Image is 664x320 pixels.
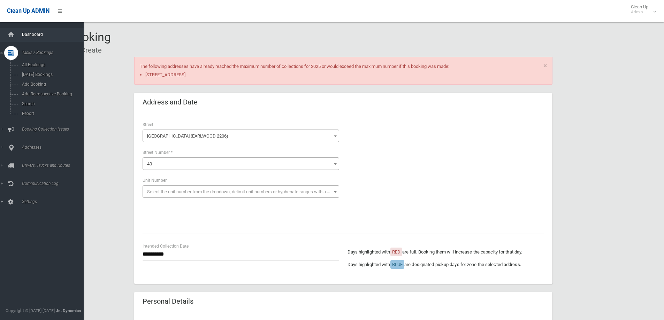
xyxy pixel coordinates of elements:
span: Booking Collection Issues [20,127,89,132]
span: Copyright © [DATE]-[DATE] [6,308,55,313]
span: Drivers, Trucks and Routes [20,163,89,168]
span: RED [392,249,400,255]
span: Addresses [20,145,89,150]
span: Add Retrospective Booking [20,92,83,96]
strong: Jet Dynamics [56,308,81,313]
li: [STREET_ADDRESS] [145,71,547,79]
div: The following addresses have already reached the maximum number of collections for 2025 or would ... [134,57,552,85]
p: Days highlighted with are full. Booking them will increase the capacity for that day. [348,248,544,256]
a: × [543,62,547,69]
span: Hood Avenue (EARLWOOD 2206) [144,131,337,141]
p: Days highlighted with are designated pickup days for zone the selected address. [348,260,544,269]
span: 40 [147,161,152,166]
header: Personal Details [134,295,202,308]
li: Create [76,44,102,57]
span: Clean Up ADMIN [7,8,49,14]
span: All Bookings [20,62,83,67]
span: Settings [20,199,89,204]
span: 40 [144,159,337,169]
span: Clean Up [627,4,655,15]
span: 40 [143,157,339,170]
span: Search [20,101,83,106]
small: Admin [631,9,648,15]
span: Select the unit number from the dropdown, delimit unit numbers or hyphenate ranges with a comma [147,189,342,194]
span: Report [20,111,83,116]
span: BLUE [392,262,403,267]
span: Dashboard [20,32,89,37]
span: Add Booking [20,82,83,87]
header: Address and Date [134,95,206,109]
span: Communication Log [20,181,89,186]
span: [DATE] Bookings [20,72,83,77]
span: Hood Avenue (EARLWOOD 2206) [143,130,339,142]
span: Tasks / Bookings [20,50,89,55]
